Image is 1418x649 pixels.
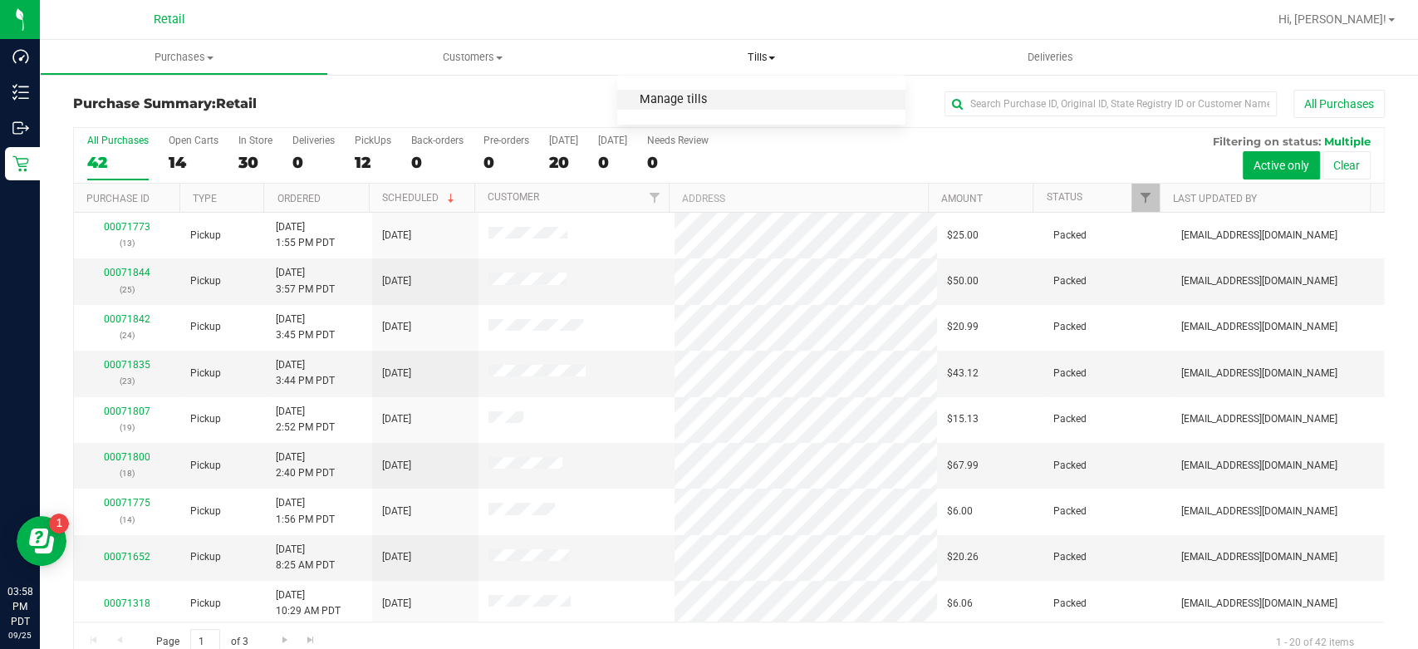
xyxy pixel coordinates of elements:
[947,366,979,381] span: $43.12
[104,406,150,417] a: 00071807
[12,84,29,101] inline-svg: Inventory
[193,193,217,204] a: Type
[947,596,973,612] span: $6.06
[84,512,170,528] p: (14)
[104,497,150,509] a: 00071775
[40,40,328,75] a: Purchases
[1053,411,1087,427] span: Packed
[169,153,218,172] div: 14
[328,40,616,75] a: Customers
[947,273,979,289] span: $50.00
[382,411,411,427] span: [DATE]
[1053,504,1087,519] span: Packed
[7,584,32,629] p: 03:58 PM PDT
[1053,366,1087,381] span: Packed
[617,50,905,65] span: Tills
[641,184,669,212] a: Filter
[382,319,411,335] span: [DATE]
[276,219,335,251] span: [DATE] 1:55 PM PDT
[382,366,411,381] span: [DATE]
[382,458,411,474] span: [DATE]
[947,228,979,243] span: $25.00
[276,357,335,389] span: [DATE] 3:44 PM PDT
[190,319,221,335] span: Pickup
[598,153,627,172] div: 0
[104,267,150,278] a: 00071844
[292,135,335,146] div: Deliveries
[945,91,1277,116] input: Search Purchase ID, Original ID, State Registry ID or Customer Name...
[49,514,69,533] iframe: Resource center unread badge
[238,135,272,146] div: In Store
[1278,12,1386,26] span: Hi, [PERSON_NAME]!
[84,420,170,435] p: (19)
[947,319,979,335] span: $20.99
[488,191,539,203] a: Customer
[1243,151,1320,179] button: Active only
[276,495,335,527] span: [DATE] 1:56 PM PDT
[617,40,905,75] a: Tills Manage tills
[169,135,218,146] div: Open Carts
[1293,90,1385,118] button: All Purchases
[1181,411,1337,427] span: [EMAIL_ADDRESS][DOMAIN_NAME]
[355,153,391,172] div: 12
[947,504,973,519] span: $6.00
[1053,596,1087,612] span: Packed
[238,153,272,172] div: 30
[276,404,335,435] span: [DATE] 2:52 PM PDT
[276,450,335,481] span: [DATE] 2:40 PM PDT
[382,228,411,243] span: [DATE]
[84,373,170,389] p: (23)
[190,504,221,519] span: Pickup
[1181,458,1337,474] span: [EMAIL_ADDRESS][DOMAIN_NAME]
[12,120,29,136] inline-svg: Outbound
[87,135,149,146] div: All Purchases
[1181,504,1337,519] span: [EMAIL_ADDRESS][DOMAIN_NAME]
[947,549,979,565] span: $20.26
[941,193,983,204] a: Amount
[947,458,979,474] span: $67.99
[12,155,29,172] inline-svg: Retail
[12,48,29,65] inline-svg: Dashboard
[355,135,391,146] div: PickUps
[598,135,627,146] div: [DATE]
[382,192,458,204] a: Scheduled
[216,96,257,111] span: Retail
[1004,50,1095,65] span: Deliveries
[1053,549,1087,565] span: Packed
[1053,273,1087,289] span: Packed
[190,228,221,243] span: Pickup
[84,282,170,297] p: (25)
[292,153,335,172] div: 0
[84,465,170,481] p: (18)
[104,551,150,563] a: 00071652
[41,50,327,65] span: Purchases
[87,153,149,172] div: 42
[84,327,170,343] p: (24)
[382,504,411,519] span: [DATE]
[669,184,928,213] th: Address
[947,411,979,427] span: $15.13
[190,411,221,427] span: Pickup
[104,451,150,463] a: 00071800
[1181,228,1337,243] span: [EMAIL_ADDRESS][DOMAIN_NAME]
[1173,193,1257,204] a: Last Updated By
[483,153,529,172] div: 0
[411,153,464,172] div: 0
[1181,366,1337,381] span: [EMAIL_ADDRESS][DOMAIN_NAME]
[190,273,221,289] span: Pickup
[1047,191,1082,203] a: Status
[7,629,32,642] p: 09/25
[617,93,729,107] span: Manage tills
[382,273,411,289] span: [DATE]
[276,265,335,297] span: [DATE] 3:57 PM PDT
[905,40,1194,75] a: Deliveries
[1181,596,1337,612] span: [EMAIL_ADDRESS][DOMAIN_NAME]
[190,549,221,565] span: Pickup
[276,312,335,343] span: [DATE] 3:45 PM PDT
[104,597,150,609] a: 00071318
[104,359,150,371] a: 00071835
[1053,319,1087,335] span: Packed
[17,516,66,566] iframe: Resource center
[277,193,321,204] a: Ordered
[73,96,510,111] h3: Purchase Summary:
